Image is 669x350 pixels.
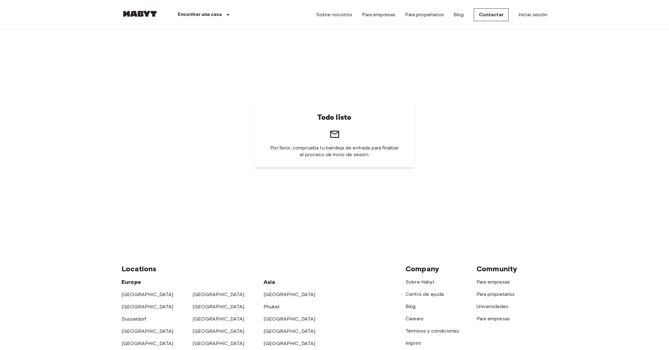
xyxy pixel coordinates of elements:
a: Dusseldorf [121,316,146,322]
span: Community [477,264,517,273]
a: [GEOGRAPHIC_DATA] [192,328,245,334]
span: Locations [121,264,156,273]
span: Por favor, comprueba tu bandeja de entrada para finalizar el proceso de inicio de sesión. [269,145,400,158]
a: Centro de ayuda [406,291,444,297]
a: Términos y condiciones [406,328,459,334]
a: [GEOGRAPHIC_DATA] [192,292,245,297]
h6: Todo listo [317,111,351,124]
a: Iniciar sesión [518,11,548,18]
a: Blog [454,11,464,18]
a: [GEOGRAPHIC_DATA] [192,341,245,346]
a: Universidades [477,303,508,309]
a: Para empresas [477,316,510,322]
a: Para empresas [362,11,395,18]
a: [GEOGRAPHIC_DATA] [192,304,245,310]
a: Para propietarios [477,291,515,297]
span: Asia [263,279,275,285]
span: Europe [121,279,141,285]
a: [GEOGRAPHIC_DATA] [192,316,245,322]
a: Para empresas [477,279,510,285]
a: Sobre nosotros [316,11,352,18]
a: [GEOGRAPHIC_DATA] [263,316,316,322]
a: Contactar [474,8,509,21]
a: Sobre Habyt [406,279,435,285]
a: Blog [406,303,416,309]
a: Careers [406,316,424,322]
a: Imprint [406,340,421,346]
a: [GEOGRAPHIC_DATA] [263,328,316,334]
img: Habyt [121,11,158,17]
p: Encontrar una casa [178,11,222,18]
span: Company [406,264,439,273]
a: [GEOGRAPHIC_DATA] [121,341,174,346]
a: [GEOGRAPHIC_DATA] [121,304,174,310]
a: [GEOGRAPHIC_DATA] [263,292,316,297]
a: Para propietarios [405,11,444,18]
a: Phuket [263,304,280,310]
a: [GEOGRAPHIC_DATA] [263,341,316,346]
a: [GEOGRAPHIC_DATA] [121,328,174,334]
a: [GEOGRAPHIC_DATA] [121,292,174,297]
